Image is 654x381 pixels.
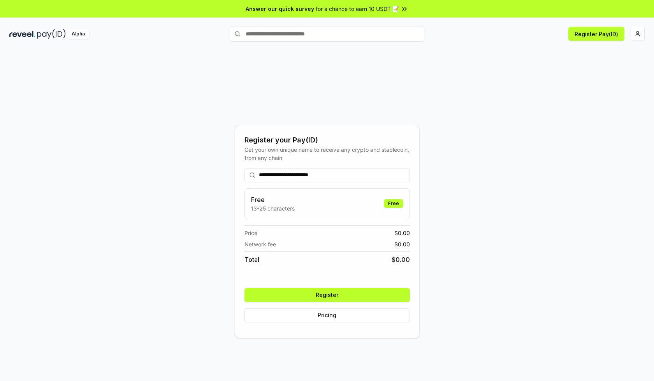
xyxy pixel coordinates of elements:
div: Free [384,199,403,208]
div: Alpha [67,29,89,39]
img: pay_id [37,29,66,39]
span: $ 0.00 [394,229,410,237]
span: $ 0.00 [392,255,410,264]
button: Register [244,288,410,302]
button: Pricing [244,308,410,322]
button: Register Pay(ID) [568,27,624,41]
img: reveel_dark [9,29,35,39]
span: Answer our quick survey [246,5,314,13]
p: 13-25 characters [251,204,295,212]
span: Network fee [244,240,276,248]
div: Register your Pay(ID) [244,135,410,146]
span: for a chance to earn 10 USDT 📝 [316,5,399,13]
div: Get your own unique name to receive any crypto and stablecoin, from any chain [244,146,410,162]
h3: Free [251,195,295,204]
span: Total [244,255,259,264]
span: $ 0.00 [394,240,410,248]
span: Price [244,229,257,237]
